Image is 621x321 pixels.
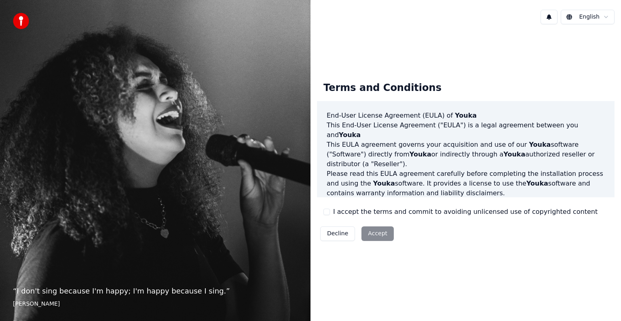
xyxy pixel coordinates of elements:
img: youka [13,13,29,29]
p: This EULA agreement governs your acquisition and use of our software ("Software") directly from o... [327,140,605,169]
span: Youka [503,150,525,158]
button: Decline [320,226,355,241]
span: Youka [529,141,551,148]
p: This End-User License Agreement ("EULA") is a legal agreement between you and [327,120,605,140]
span: Youka [339,131,361,139]
span: Youka [410,150,431,158]
span: Youka [373,180,395,187]
span: Youka [526,180,548,187]
label: I accept the terms and commit to avoiding unlicensed use of copyrighted content [333,207,598,217]
span: Youka [455,112,477,119]
h3: End-User License Agreement (EULA) of [327,111,605,120]
p: “ I don't sing because I'm happy; I'm happy because I sing. ” [13,285,298,297]
p: Please read this EULA agreement carefully before completing the installation process and using th... [327,169,605,198]
div: Terms and Conditions [317,75,448,101]
footer: [PERSON_NAME] [13,300,298,308]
